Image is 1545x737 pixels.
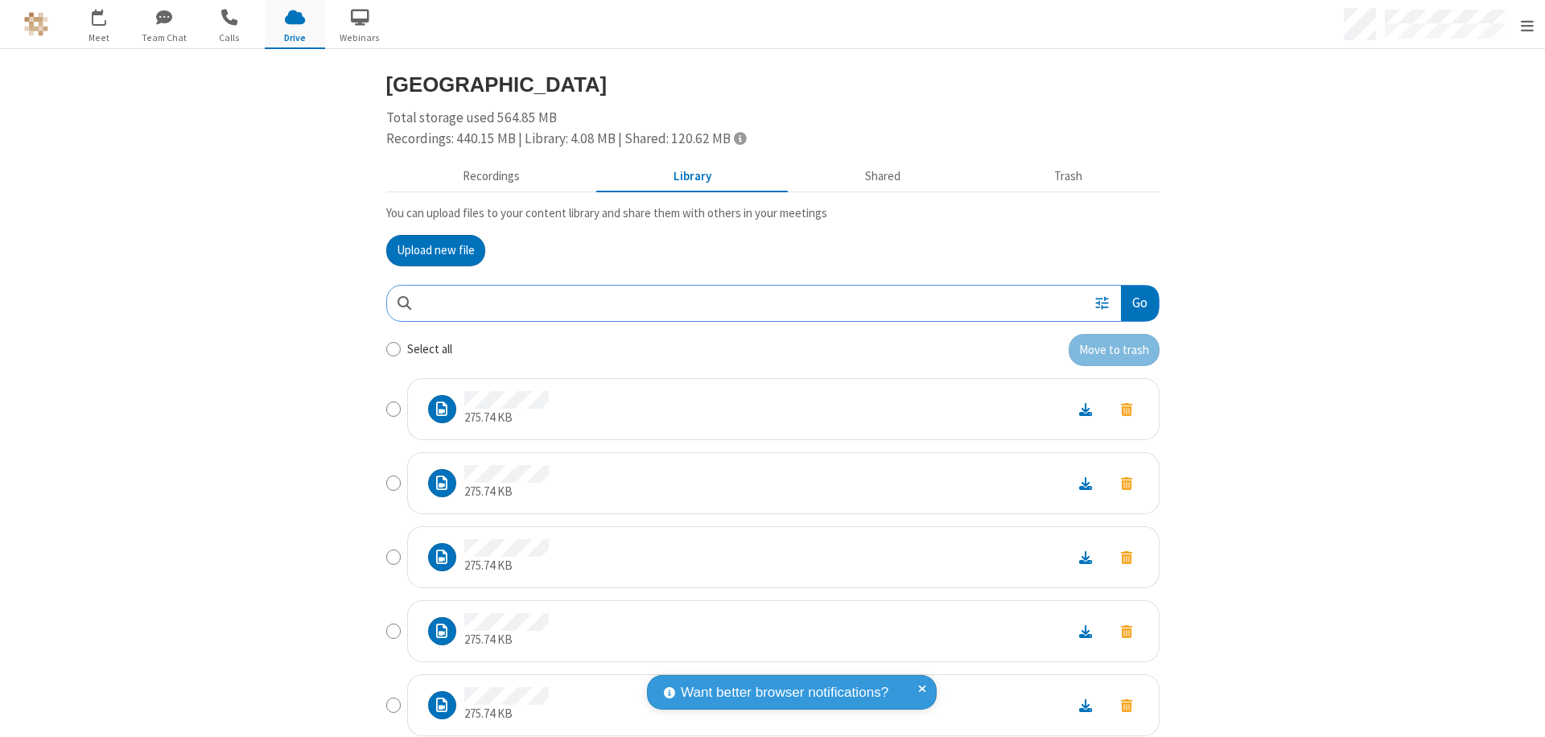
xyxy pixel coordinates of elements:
[386,204,1160,223] p: You can upload files to your content library and share them with others in your meetings
[681,682,888,703] span: Want better browser notifications?
[464,557,549,575] p: 275.74 KB
[1106,546,1147,568] button: Move to trash
[464,631,549,649] p: 275.74 KB
[1106,472,1147,494] button: Move to trash
[1106,620,1147,642] button: Move to trash
[24,12,48,36] img: QA Selenium DO NOT DELETE OR CHANGE
[200,31,260,45] span: Calls
[134,31,195,45] span: Team Chat
[1106,694,1147,716] button: Move to trash
[386,108,1160,149] div: Total storage used 564.85 MB
[407,340,452,359] label: Select all
[464,705,549,723] p: 275.74 KB
[1121,286,1158,322] button: Go
[386,73,1160,96] h3: [GEOGRAPHIC_DATA]
[1065,400,1106,418] a: Download file
[1106,398,1147,420] button: Move to trash
[597,162,789,192] button: Content library
[69,31,130,45] span: Meet
[1505,695,1533,726] iframe: Chat
[386,129,1160,150] div: Recordings: 440.15 MB | Library: 4.08 MB | Shared: 120.62 MB
[789,162,978,192] button: Shared during meetings
[1065,474,1106,492] a: Download file
[103,9,113,21] div: 1
[464,483,549,501] p: 275.74 KB
[330,31,390,45] span: Webinars
[734,131,746,145] span: Totals displayed include files that have been moved to the trash.
[386,235,485,267] button: Upload new file
[386,162,597,192] button: Recorded meetings
[1065,548,1106,566] a: Download file
[978,162,1160,192] button: Trash
[1065,696,1106,714] a: Download file
[1069,334,1160,366] button: Move to trash
[265,31,325,45] span: Drive
[1065,622,1106,640] a: Download file
[464,409,549,427] p: 275.74 KB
